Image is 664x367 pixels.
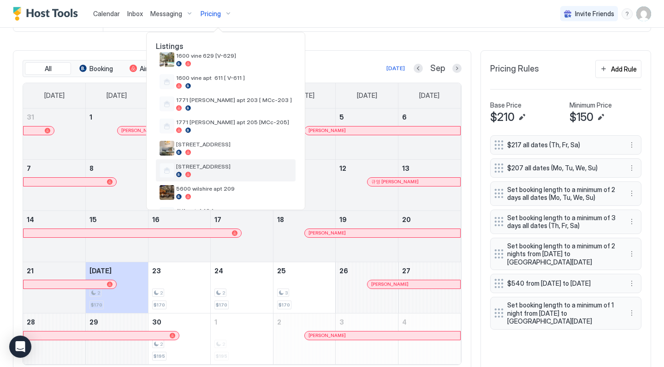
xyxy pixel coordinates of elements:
span: [STREET_ADDRESS] [176,141,292,148]
span: [STREET_ADDRESS] [176,163,292,170]
span: AVA apt 4424 [176,207,292,214]
div: listing image [160,185,174,200]
div: Open Intercom Messenger [9,336,31,358]
span: 5600 wilshire apt 209 [176,185,292,192]
div: listing image [160,141,174,156]
span: 1771 [PERSON_NAME] apt 205 [MCc-205] [176,119,292,126]
div: listing image [160,52,174,67]
span: 1600 vine 629 [V-629] [176,52,292,59]
span: 1600 vine apt 611 [ V-611 ] [176,74,292,81]
span: Listings [147,42,305,51]
span: 1771 [PERSON_NAME] apt 203 [ MCc-203 ] [176,96,292,103]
